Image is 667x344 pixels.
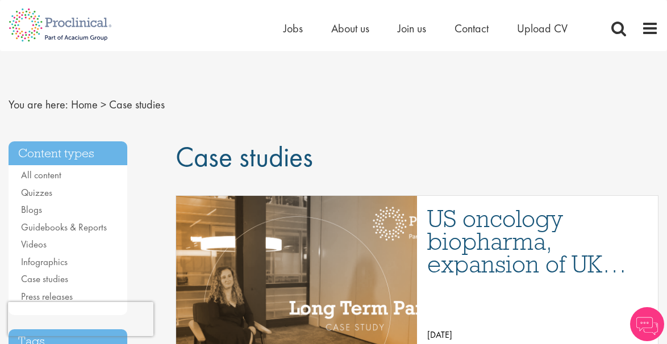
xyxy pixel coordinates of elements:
[517,21,568,36] a: Upload CV
[21,221,107,233] a: Guidebooks & Reports
[9,141,127,166] h3: Content types
[71,97,98,112] a: breadcrumb link
[109,97,165,112] span: Case studies
[21,203,42,216] a: Blogs
[284,21,303,36] a: Jobs
[21,238,47,250] a: Videos
[21,290,73,303] a: Press releases
[9,97,68,112] span: You are here:
[101,97,106,112] span: >
[427,326,647,343] p: [DATE]
[21,272,68,285] a: Case studies
[21,186,52,199] a: Quizzes
[630,307,664,341] img: Chatbot
[21,255,68,268] a: Infographics
[455,21,489,36] a: Contact
[21,169,61,181] a: All content
[8,302,153,336] iframe: reCAPTCHA
[398,21,426,36] a: Join us
[427,207,647,275] a: US oncology biopharma, expansion of UK footprint
[331,21,369,36] a: About us
[176,139,313,175] span: Case studies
